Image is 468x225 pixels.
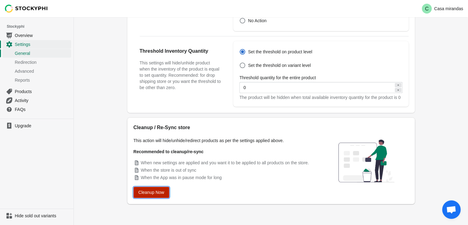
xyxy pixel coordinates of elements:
[248,62,311,68] span: Set the threshold on variant level
[15,59,70,65] span: Redirection
[141,175,222,180] span: When the App was in pause mode for long
[15,41,70,47] span: Settings
[434,6,463,11] p: Casa mirandas
[2,121,71,130] a: Upgrade
[5,5,48,13] img: Stockyphi
[141,168,197,173] span: When the store is out of sync
[2,49,71,58] a: General
[15,123,70,129] span: Upgrade
[425,6,429,11] text: C
[140,60,221,91] h3: This settings will hide/unhide product when the inventory of the product is equal to set quantity...
[140,47,221,55] h2: Threshold Inventory Quantity
[138,190,164,195] span: Cleanup Now
[419,2,466,15] button: Avatar with initials CCasa mirandas
[141,160,309,165] span: When new settings are applied and you want it to be applied to all products on the store.
[15,77,70,83] span: Reports
[2,96,71,105] a: Activity
[134,149,204,154] strong: Recommended to cleanup/re-sync
[422,4,432,14] span: Avatar with initials C
[2,211,71,220] a: Hide sold out variants
[134,124,318,131] h2: Cleanup / Re-Sync store
[134,187,169,198] button: Cleanup Now
[15,88,70,95] span: Products
[248,49,312,55] span: Set the threshold on product level
[2,105,71,114] a: FAQs
[15,213,70,219] span: Hide sold out variants
[2,87,71,96] a: Products
[248,18,266,24] span: No Action
[442,200,461,219] a: Open chat
[2,67,71,76] a: Advanced
[2,76,71,84] a: Reports
[239,94,402,100] div: The product will be hidden when total available inventory quantity for the product is 0
[2,40,71,49] a: Settings
[15,50,70,56] span: General
[134,137,318,144] p: This action will hide/unhide/redirect products as per the settings applied above.
[7,23,74,30] span: Stockyphi
[15,32,70,39] span: Overview
[15,106,70,112] span: FAQs
[15,97,70,104] span: Activity
[2,58,71,67] a: Redirection
[239,75,316,81] label: Threshold quantity for the entire product
[2,31,71,40] a: Overview
[15,68,70,74] span: Advanced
